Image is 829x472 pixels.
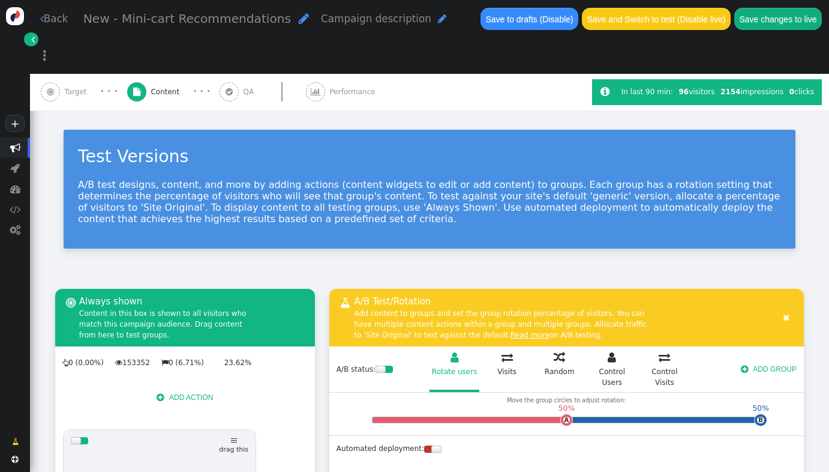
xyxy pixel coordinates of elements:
[757,417,764,424] td: B
[79,308,258,340] div: Content in this box is shown to all visitors who match this campaign audience. Drag content from ...
[450,352,459,363] span: 
[149,388,220,407] button: ADD ACTION
[226,88,233,96] span: 
[10,163,20,173] span: 
[483,366,530,377] div: Visits
[600,86,609,97] span: 
[101,85,118,98] div: · · ·
[480,8,578,29] button: Save to drafts (Disable)
[78,144,781,170] div: Test Versions
[30,38,59,73] a: ⋮
[6,7,24,25] img: logo-icon.svg
[741,365,748,374] span: 
[720,88,783,96] span: impressions
[62,359,68,366] span: 
[639,348,689,392] a:  Control Visits
[587,348,637,392] a:  Control Users
[115,359,122,366] span: 
[676,86,718,97] div: visitors
[12,437,19,447] span: 
[11,456,19,463] span: 
[641,366,688,388] div: Control Visits
[115,359,150,367] span: 153352
[438,14,446,23] span: 
[789,88,794,96] b: 0
[776,308,797,327] button: 
[47,88,54,96] span: 
[244,86,259,97] span: QA
[306,74,398,110] a:  Performance
[83,11,291,26] span: New - Mini-cart Recommendations
[41,74,127,110] a:  Target · · ·
[10,225,20,235] span: 
[330,86,380,97] span: Performance
[133,88,140,96] span: 
[355,296,431,307] span: A/B Test/Rotation
[151,86,184,97] span: Content
[429,348,479,392] a:  Rotate users
[329,436,449,461] div: Automated deployment:
[40,14,44,23] span: 
[536,366,583,377] div: Random
[582,8,731,29] button: Save and Switch to test (Disable live)
[40,11,68,26] a: Back
[501,352,513,363] span: 
[365,396,768,405] div: Move the group circles to adjust rotation:
[482,348,532,392] a:  Visits
[720,88,740,96] b: 2154
[510,331,549,339] a: Read more
[563,417,570,424] td: A
[311,88,320,96] span: 
[621,86,676,97] div: In last 90 min:
[608,352,616,363] span: 
[321,13,431,25] span: Campaign description
[534,348,584,392] a:  Random
[554,352,565,363] span: 
[329,364,400,375] div: A/B status:
[734,8,822,29] button: Save changes to live
[78,179,781,225] p: A/B test designs, content, and more by adding actions (content widgets to edit or add content) to...
[220,74,306,110] a:  QA
[299,13,309,25] span: 
[66,295,79,312] span: 
[789,88,814,96] span: clicks
[10,184,20,194] span: 
[340,295,355,312] span: 
[161,359,169,366] span: 
[5,115,24,132] a: +
[10,142,20,153] span: 
[219,438,248,453] span: drag this
[79,296,143,307] span: Always shown
[62,359,104,367] span: 0 (0.00%)
[127,74,220,110] a:  Content · · ·
[431,366,478,377] div: Rotate users
[31,34,35,45] span: 
[588,366,635,388] div: Control Users
[64,86,91,97] span: Target
[157,393,164,402] span: 
[355,308,652,340] div: Add content to groups and set the group rotation percentage of visitors. You can have multiple co...
[5,432,26,451] a: 
[750,405,772,412] div: 50%
[161,359,204,367] span: 0 (6.71%)
[659,352,670,363] span: 
[734,360,804,378] button: ADD GROUP
[678,88,689,96] b: 96
[555,405,578,412] div: 50%
[783,313,789,322] span: 
[206,359,252,367] span: 23.62%
[10,204,20,214] span: 
[24,32,38,46] a: 
[193,85,211,98] div: · · ·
